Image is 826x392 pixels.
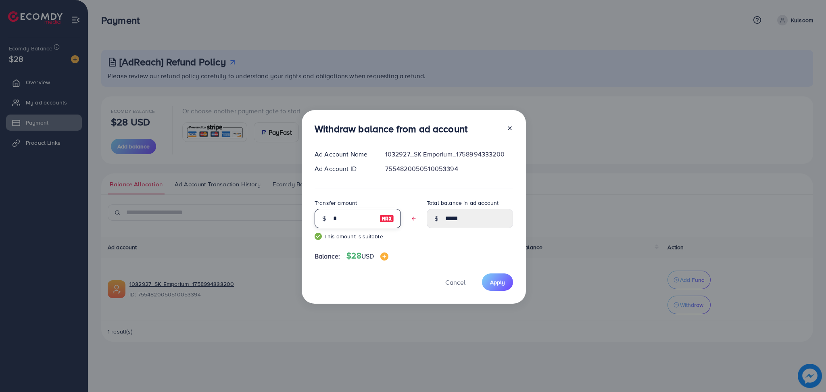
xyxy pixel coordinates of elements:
button: Cancel [435,273,476,291]
small: This amount is suitable [315,232,401,240]
div: Ad Account ID [308,164,379,173]
img: guide [315,233,322,240]
img: image [380,252,388,261]
img: image [380,214,394,223]
span: Balance: [315,252,340,261]
button: Apply [482,273,513,291]
span: Cancel [445,278,465,287]
label: Total balance in ad account [427,199,499,207]
label: Transfer amount [315,199,357,207]
div: 7554820050510053394 [379,164,519,173]
span: USD [361,252,374,261]
h3: Withdraw balance from ad account [315,123,467,135]
h4: $28 [346,251,388,261]
div: 1032927_SK Emporium_1758994333200 [379,150,519,159]
span: Apply [490,278,505,286]
div: Ad Account Name [308,150,379,159]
